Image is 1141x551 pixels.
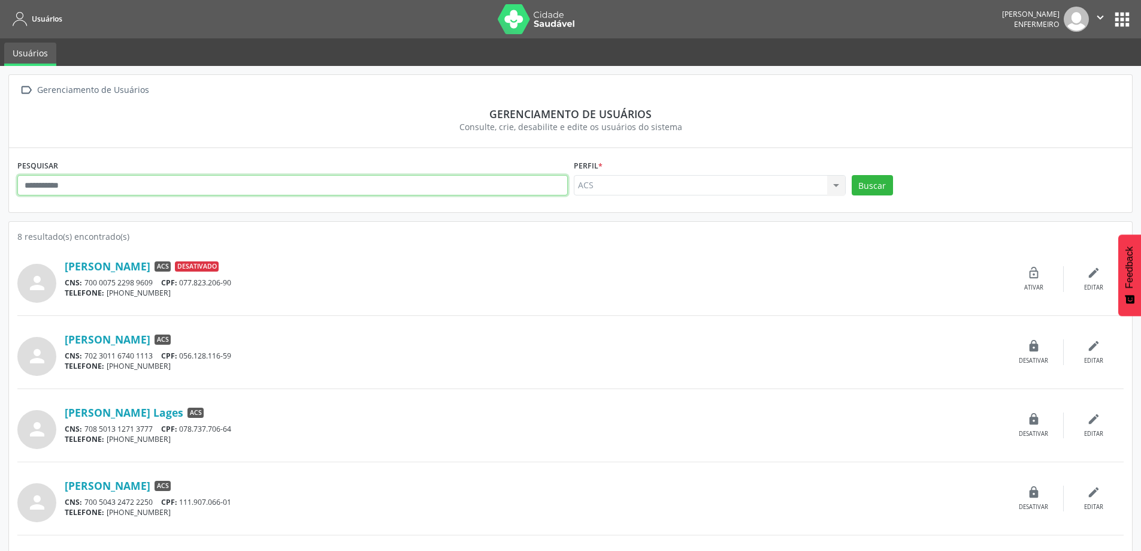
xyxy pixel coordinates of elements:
span: TELEFONE: [65,361,104,371]
div: Editar [1084,284,1103,292]
div: Ativar [1024,284,1043,292]
button: Feedback - Mostrar pesquisa [1118,234,1141,316]
span: ACS [187,408,204,418]
button: Buscar [852,175,893,195]
a: [PERSON_NAME] [65,260,150,273]
a:  Gerenciamento de Usuários [17,82,151,99]
span: TELEFONE: [65,434,104,444]
span: ACS [155,481,171,492]
div: Gerenciamento de usuários [26,107,1115,121]
i: edit [1087,266,1100,279]
div: [PERSON_NAME] [1002,9,1060,19]
img: img [1064,7,1089,32]
i: lock [1027,339,1040,353]
i: edit [1087,339,1100,353]
label: PESQUISAR [17,156,58,175]
span: CNS: [65,424,82,434]
div: 700 5043 2472 2250 111.907.066-01 [65,497,1004,507]
button:  [1089,7,1112,32]
div: Editar [1084,503,1103,511]
span: CPF: [161,278,177,288]
i: lock [1027,413,1040,426]
span: CNS: [65,351,82,361]
a: [PERSON_NAME] [65,479,150,492]
i: person [26,418,48,440]
div: Consulte, crie, desabilite e edite os usuários do sistema [26,121,1115,133]
button: apps [1112,9,1133,30]
div: 702 3011 6740 1113 056.128.116-59 [65,351,1004,361]
i: person [26,345,48,367]
span: TELEFONE: [65,288,104,298]
a: [PERSON_NAME] [65,333,150,346]
div: [PHONE_NUMBER] [65,507,1004,517]
div: Editar [1084,430,1103,438]
span: Enfermeiro [1014,19,1060,29]
a: [PERSON_NAME] Lages [65,406,183,419]
i: person [26,492,48,513]
div: [PHONE_NUMBER] [65,434,1004,444]
span: CNS: [65,278,82,288]
span: ACS [155,261,171,272]
span: Desativado [175,261,219,272]
span: ACS [155,335,171,345]
i:  [17,82,35,99]
div: 700 0075 2298 9609 077.823.206-90 [65,278,1004,288]
div: [PHONE_NUMBER] [65,288,1004,298]
label: Perfil [574,156,603,175]
div: [PHONE_NUMBER] [65,361,1004,371]
div: Desativar [1019,503,1048,511]
a: Usuários [8,9,62,29]
div: 708 5013 1271 3777 078.737.706-64 [65,424,1004,434]
span: TELEFONE: [65,507,104,517]
i: edit [1087,413,1100,426]
div: Editar [1084,357,1103,365]
div: Gerenciamento de Usuários [35,82,151,99]
span: CPF: [161,497,177,507]
div: Desativar [1019,357,1048,365]
i: lock_open [1027,266,1040,279]
span: CPF: [161,424,177,434]
span: CNS: [65,497,82,507]
i:  [1094,11,1107,24]
i: edit [1087,486,1100,499]
div: 8 resultado(s) encontrado(s) [17,230,1124,243]
div: Desativar [1019,430,1048,438]
i: person [26,272,48,294]
a: Usuários [4,43,56,66]
span: Usuários [32,14,62,24]
span: Feedback [1124,246,1135,288]
span: CPF: [161,351,177,361]
i: lock [1027,486,1040,499]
